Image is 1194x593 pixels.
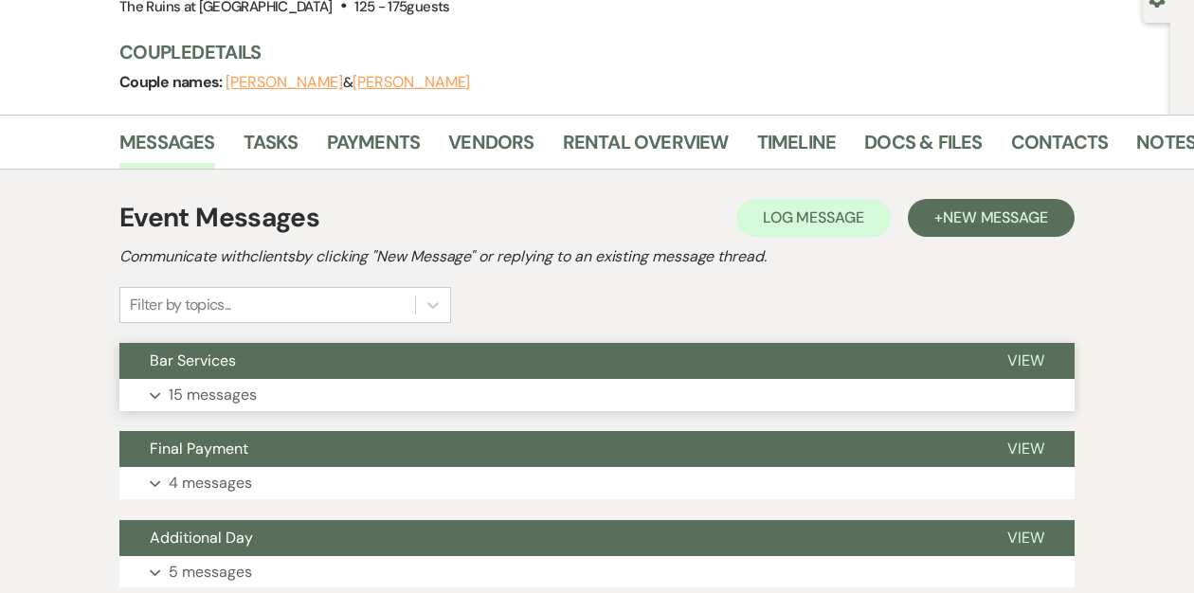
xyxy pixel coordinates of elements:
span: Final Payment [150,439,248,458]
button: Final Payment [119,431,977,467]
span: View [1007,439,1044,458]
span: View [1007,350,1044,370]
a: Tasks [244,127,298,169]
h1: Event Messages [119,198,319,238]
a: Messages [119,127,215,169]
span: View [1007,528,1044,548]
span: Couple names: [119,72,226,92]
button: View [977,431,1075,467]
button: View [977,343,1075,379]
button: 5 messages [119,556,1075,588]
p: 15 messages [169,383,257,407]
button: +New Message [908,199,1075,237]
p: 4 messages [169,471,252,495]
a: Payments [327,127,421,169]
a: Contacts [1011,127,1109,169]
div: Filter by topics... [130,294,231,316]
button: View [977,520,1075,556]
span: Bar Services [150,350,236,370]
span: & [226,73,470,92]
p: 5 messages [169,560,252,584]
a: Docs & Files [864,127,982,169]
h3: Couple Details [119,39,1151,65]
span: New Message [943,207,1048,227]
a: Timeline [757,127,837,169]
span: Log Message [763,207,864,227]
span: Additional Day [150,528,253,548]
h2: Communicate with clients by clicking "New Message" or replying to an existing message thread. [119,245,1075,268]
button: 15 messages [119,379,1075,411]
button: Bar Services [119,343,977,379]
a: Vendors [448,127,534,169]
button: 4 messages [119,467,1075,499]
button: Log Message [736,199,891,237]
button: Additional Day [119,520,977,556]
button: [PERSON_NAME] [353,75,470,90]
a: Rental Overview [563,127,729,169]
button: [PERSON_NAME] [226,75,343,90]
